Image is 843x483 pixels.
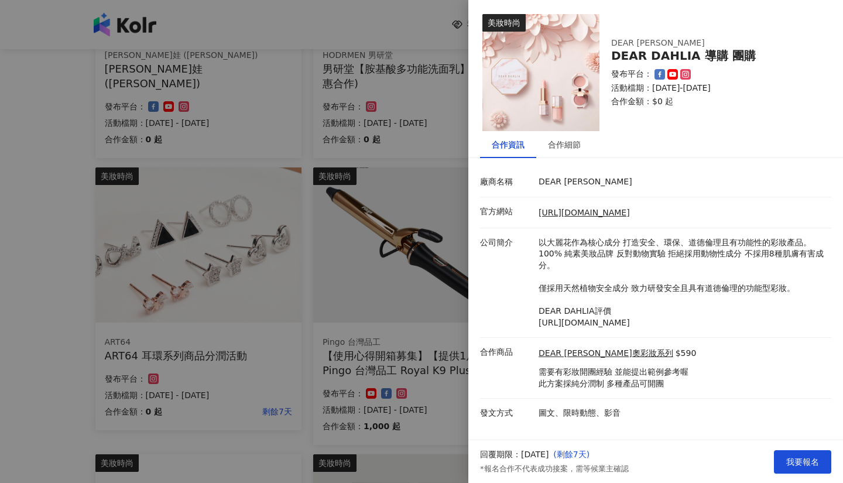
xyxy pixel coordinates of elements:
[539,176,825,188] p: DEAR [PERSON_NAME]
[480,407,533,419] p: 發文方式
[611,83,817,94] p: 活動檔期：[DATE]-[DATE]
[492,138,525,151] div: 合作資訊
[482,14,526,32] div: 美妝時尚
[482,14,599,131] img: DEAR DAHLIA 迪雅黛麗奧彩妝系列
[480,347,533,358] p: 合作商品
[480,176,533,188] p: 廠商名稱
[480,237,533,249] p: 公司簡介
[539,366,696,389] p: 需要有彩妝開團經驗 並能提出範例參考喔 此方案採純分潤制 多種產品可開團
[553,449,628,461] p: ( 剩餘7天 )
[774,450,831,474] button: 我要報名
[676,348,697,359] p: $590
[539,407,825,419] p: 圖文、限時動態、影音
[480,464,629,474] p: *報名合作不代表成功接案，需等候業主確認
[539,348,673,359] a: DEAR [PERSON_NAME]奧彩妝系列
[539,237,825,329] p: 以大麗花作為核心成分 打造安全、環保、道德倫理且有功能性的彩妝產品。 100% 純素美妝品牌 反對動物實驗 拒絕採用動物性成分 不採用8種肌膚有害成分。 僅採用天然植物安全成分 致力研發安全且具...
[611,49,817,63] div: DEAR DAHLIA 導購 團購
[611,37,817,49] div: DEAR [PERSON_NAME]
[480,206,533,218] p: 官方網站
[611,68,652,80] p: 發布平台：
[480,449,549,461] p: 回覆期限：[DATE]
[611,96,817,108] p: 合作金額： $0 起
[539,208,630,217] a: [URL][DOMAIN_NAME]
[786,457,819,467] span: 我要報名
[548,138,581,151] div: 合作細節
